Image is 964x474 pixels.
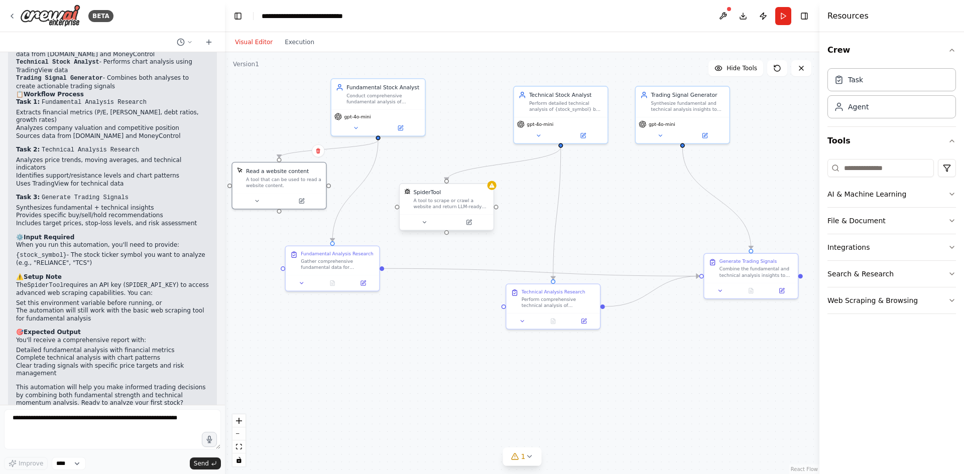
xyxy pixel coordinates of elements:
[231,162,326,210] div: ScrapeElementFromWebsiteToolRead a website contentA tool that can be used to read a website content.
[16,347,209,355] li: Detailed fundamental analysis with financial metrics
[346,93,420,105] div: Conduct comprehensive fundamental analysis of {stock_symbol} by gathering and analyzing financial...
[719,266,793,278] div: Combine the fundamental and technical analysis insights to generate actionable trading signals fo...
[329,140,382,241] g: Edge from 1f08a00c-e336-4505-bcbe-aca7d9e667a8 to 6bce2236-d74d-4542-9902-b95707b72a5e
[275,140,382,157] g: Edge from 1f08a00c-e336-4505-bcbe-aca7d9e667a8 to 816eb48c-d0df-46ba-af7f-a23d0ea55f76
[522,289,585,295] div: Technical Analysis Research
[827,64,956,126] div: Crew
[16,307,209,323] li: The automation will still work with the basic web scraping tool for fundamental analysis
[42,194,129,201] code: Generate Trading Signals
[126,282,176,289] code: SPIDER_API_KEY
[399,185,494,232] div: SpiderToolSpiderToolA tool to scrape or crawl a website and return LLM-ready content.
[827,127,956,155] button: Tools
[24,91,84,98] strong: Workflow Process
[16,156,209,172] li: Analyzes price trends, moving averages, and technical indicators
[16,241,209,249] p: When you run this automation, you'll need to provide:
[727,64,757,72] span: Hide Tools
[346,84,420,91] div: Fundamental Stock Analyst
[527,121,553,127] span: gpt-4o-mini
[237,167,243,173] img: ScrapeElementFromWebsiteTool
[521,451,526,461] span: 1
[344,113,371,119] span: gpt-4o-mini
[233,60,259,68] div: Version 1
[301,258,375,270] div: Gather comprehensive fundamental data for {stock_symbol} from [DOMAIN_NAME] and MoneyControl. Ext...
[16,180,209,188] li: Uses TradingView for technical data
[262,11,364,21] nav: breadcrumb
[202,432,217,447] button: Click to speak your automation idea
[232,427,246,440] button: zoom out
[703,253,798,299] div: Generate Trading SignalsCombine the fundamental and technical analysis insights to generate actio...
[16,354,209,362] li: Complete technical analysis with chart patterns
[651,100,725,112] div: Synthesize fundamental and technical analysis insights to generate clear, actionable trading sign...
[16,75,103,82] code: Trading Signal Generator
[16,58,209,74] li: - Performs chart analysis using TradingView data
[537,317,569,326] button: No output available
[42,99,147,106] code: Fundamental Analysis Research
[827,234,956,260] button: Integrations
[503,447,542,466] button: 1
[350,278,376,287] button: Open in side panel
[827,155,956,322] div: Tools
[719,258,777,264] div: Generate Trading Signals
[16,124,209,132] li: Analyzes company valuation and competitive position
[24,329,81,336] strong: Expected Output
[384,265,699,280] g: Edge from 6bce2236-d74d-4542-9902-b95707b72a5e to 5ecc1ffa-c466-400e-9c1a-1d94a945a16d
[16,251,209,267] li: - The stock ticker symbol you want to analyze (e.g., "RELIANCE", "TCS")
[42,146,139,153] code: Technical Analysis Research
[246,176,321,188] div: A tool that can be used to read a website content.
[651,91,725,99] div: Trading Signal Generator
[16,273,209,281] h2: ⚠️
[708,60,763,76] button: Hide Tools
[414,189,441,196] div: SpiderTool
[231,9,245,23] button: Hide left sidebar
[16,337,209,345] p: You'll receive a comprehensive report with:
[735,286,767,295] button: No output available
[232,414,246,466] div: React Flow controls
[246,167,309,175] div: Read a website content
[88,10,113,22] div: BETA
[16,252,67,259] code: {stock_symbol}
[279,36,320,48] button: Execution
[285,245,380,291] div: Fundamental Analysis ResearchGather comprehensive fundamental data for {stock_symbol} from [DOMAI...
[827,287,956,313] button: Web Scraping & Browsing
[827,261,956,287] button: Search & Research
[827,36,956,64] button: Crew
[16,98,40,105] strong: Task 1:
[16,281,209,297] p: The requires an API key ( ) to access advanced web scraping capabilities. You can:
[16,234,209,242] h2: ⚙️
[16,204,209,212] li: Synthesizes fundamental + technical insights
[827,208,956,234] button: File & Document
[190,457,221,469] button: Send
[571,317,597,326] button: Open in side panel
[529,91,603,99] div: Technical Stock Analyst
[19,459,43,467] span: Improve
[16,59,99,66] code: Technical Stock Analyst
[316,278,348,287] button: No output available
[561,131,605,140] button: Open in side panel
[16,146,40,153] strong: Task 2:
[679,148,755,249] g: Edge from 852d799b-a35b-42d8-a9b4-344701f2bd45 to 5ecc1ffa-c466-400e-9c1a-1d94a945a16d
[4,457,48,470] button: Improve
[232,453,246,466] button: toggle interactivity
[443,147,565,181] g: Edge from e3509a82-6593-457d-9f55-187c64439b7b to 3864a8ac-680b-48aa-9439-c57dece3cb05
[16,109,209,124] li: Extracts financial metrics (P/E, [PERSON_NAME], debt ratios, growth rates)
[414,198,489,210] div: A tool to scrape or crawl a website and return LLM-ready content.
[797,9,811,23] button: Hide right sidebar
[447,218,491,227] button: Open in side panel
[16,384,209,407] p: This automation will help you make informed trading decisions by combining both fundamental stren...
[16,220,209,228] li: Includes target prices, stop-loss levels, and risk assessment
[232,414,246,427] button: zoom in
[506,283,600,330] div: Technical Analysis ResearchPerform comprehensive technical analysis of {stock_symbol} using Tradi...
[827,10,869,22] h4: Resources
[16,91,209,99] h2: 📋
[24,273,62,280] strong: Setup Note
[16,212,209,220] li: Provides specific buy/sell/hold recommendations
[16,132,209,140] li: Sources data from [DOMAIN_NAME] and MoneyControl
[848,75,863,85] div: Task
[529,100,603,112] div: Perform detailed technical analysis of {stock_symbol} by extracting and analyzing price data, cha...
[635,86,730,144] div: Trading Signal GeneratorSynthesize fundamental and technical analysis insights to generate clear,...
[16,362,209,378] li: Clear trading signals with specific price targets and risk management
[16,194,40,201] strong: Task 3:
[791,466,818,472] a: React Flow attribution
[649,121,675,127] span: gpt-4o-mini
[683,131,727,140] button: Open in side panel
